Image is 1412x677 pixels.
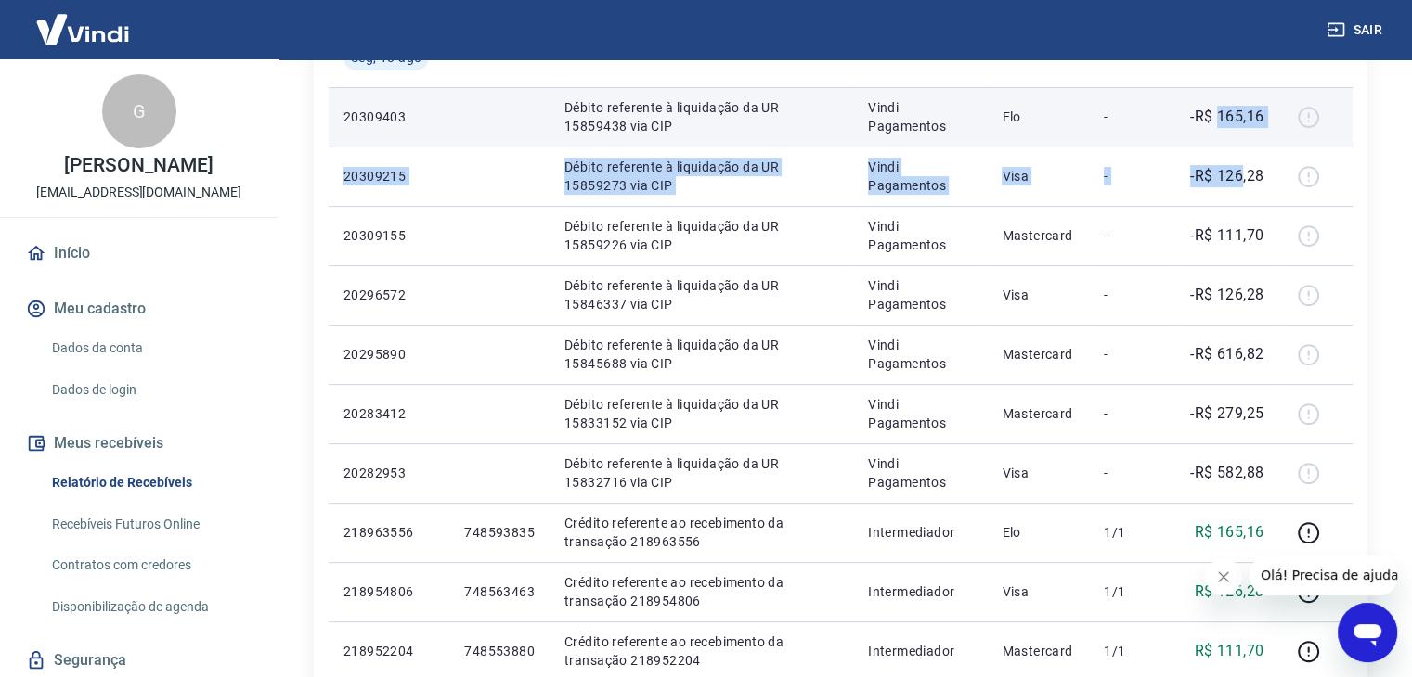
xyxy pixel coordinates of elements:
[1190,402,1263,425] p: -R$ 279,25
[868,158,972,195] p: Vindi Pagamentos
[45,464,255,502] a: Relatório de Recebíveis
[564,98,838,135] p: Débito referente à liquidação da UR 15859438 via CIP
[45,505,255,543] a: Recebíveis Futuros Online
[45,329,255,367] a: Dados da conta
[868,642,972,660] p: Intermediador
[564,158,838,195] p: Débito referente à liquidação da UR 15859273 via CIP
[564,632,838,670] p: Crédito referente ao recebimento da transação 218952204
[1205,558,1242,595] iframe: Fechar mensagem
[1104,464,1159,482] p: -
[22,423,255,464] button: Meus recebíveis
[868,582,972,601] p: Intermediador
[868,454,972,492] p: Vindi Pagamentos
[1104,108,1159,126] p: -
[1002,345,1074,364] p: Mastercard
[1190,106,1263,128] p: -R$ 165,16
[343,108,434,126] p: 20309403
[464,523,535,542] p: 748593835
[564,336,838,373] p: Débito referente à liquidação da UR 15845688 via CIP
[64,156,213,175] p: [PERSON_NAME]
[868,217,972,254] p: Vindi Pagamentos
[1190,343,1263,365] p: -R$ 616,82
[45,588,255,626] a: Disponibilização de agenda
[1002,286,1074,304] p: Visa
[22,1,143,57] img: Vindi
[1002,226,1074,245] p: Mastercard
[343,286,434,304] p: 20296572
[343,582,434,601] p: 218954806
[1195,581,1264,603] p: R$ 126,28
[1250,555,1397,595] iframe: Mensagem da empresa
[1104,404,1159,423] p: -
[1002,642,1074,660] p: Mastercard
[1190,224,1263,247] p: -R$ 111,70
[343,226,434,245] p: 20309155
[564,514,838,551] p: Crédito referente ao recebimento da transação 218963556
[1323,13,1390,47] button: Sair
[868,336,972,373] p: Vindi Pagamentos
[868,395,972,432] p: Vindi Pagamentos
[45,371,255,409] a: Dados de login
[1002,404,1074,423] p: Mastercard
[564,217,838,254] p: Débito referente à liquidação da UR 15859226 via CIP
[1195,521,1264,543] p: R$ 165,16
[1002,167,1074,185] p: Visa
[1104,345,1159,364] p: -
[564,454,838,492] p: Débito referente à liquidação da UR 15832716 via CIP
[22,233,255,274] a: Início
[1104,226,1159,245] p: -
[1190,165,1263,187] p: -R$ 126,28
[564,573,838,610] p: Crédito referente ao recebimento da transação 218954806
[343,642,434,660] p: 218952204
[1104,642,1159,660] p: 1/1
[1195,640,1264,662] p: R$ 111,70
[343,345,434,364] p: 20295890
[868,523,972,542] p: Intermediador
[36,183,241,202] p: [EMAIL_ADDRESS][DOMAIN_NAME]
[564,276,838,313] p: Débito referente à liquidação da UR 15846337 via CIP
[45,546,255,584] a: Contratos com credores
[464,582,535,601] p: 748563463
[343,523,434,542] p: 218963556
[868,276,972,313] p: Vindi Pagamentos
[1104,523,1159,542] p: 1/1
[22,288,255,329] button: Meu cadastro
[1002,464,1074,482] p: Visa
[868,98,972,135] p: Vindi Pagamentos
[1190,284,1263,306] p: -R$ 126,28
[1190,462,1263,484] p: -R$ 582,88
[11,13,156,28] span: Olá! Precisa de ajuda?
[102,74,176,148] div: G
[464,642,535,660] p: 748553880
[1002,108,1074,126] p: Elo
[564,395,838,432] p: Débito referente à liquidação da UR 15833152 via CIP
[1002,582,1074,601] p: Visa
[1338,603,1397,662] iframe: Botão para abrir a janela de mensagens
[1104,582,1159,601] p: 1/1
[1104,167,1159,185] p: -
[1104,286,1159,304] p: -
[343,404,434,423] p: 20283412
[343,464,434,482] p: 20282953
[343,167,434,185] p: 20309215
[1002,523,1074,542] p: Elo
